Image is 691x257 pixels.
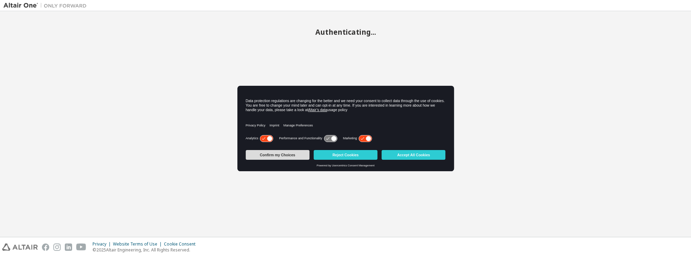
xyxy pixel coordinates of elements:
h2: Authenticating... [3,27,688,36]
img: facebook.svg [42,243,49,251]
div: Website Terms of Use [113,241,164,247]
img: youtube.svg [76,243,86,251]
div: Cookie Consent [164,241,200,247]
div: Privacy [93,241,113,247]
img: linkedin.svg [65,243,72,251]
p: © 2025 Altair Engineering, Inc. All Rights Reserved. [93,247,200,253]
img: Altair One [3,2,90,9]
img: instagram.svg [53,243,61,251]
img: altair_logo.svg [2,243,38,251]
